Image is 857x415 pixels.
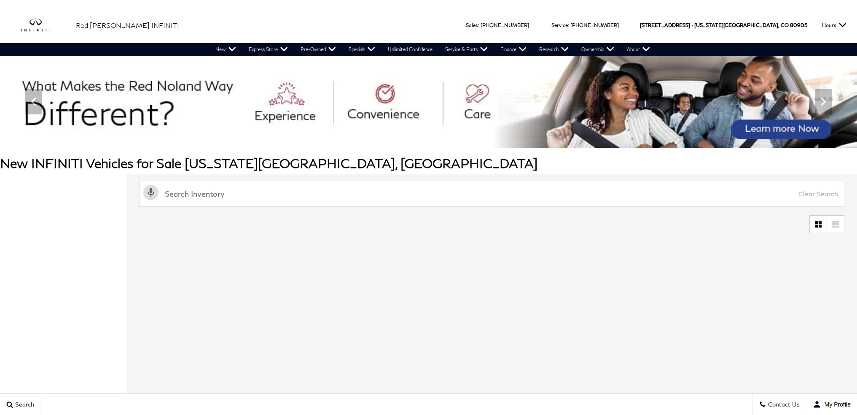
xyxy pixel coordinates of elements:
span: [STREET_ADDRESS] • [640,7,693,43]
a: [PHONE_NUMBER] [570,22,619,28]
nav: Main Navigation [209,43,656,56]
span: : [568,22,569,28]
span: : [478,22,479,28]
button: user-profile-menu [806,394,857,415]
a: Ownership [575,43,621,56]
span: [US_STATE][GEOGRAPHIC_DATA], [694,7,779,43]
a: Specials [342,43,381,56]
a: Service & Parts [439,43,494,56]
span: Sales [466,22,478,28]
a: [STREET_ADDRESS] • [US_STATE][GEOGRAPHIC_DATA], CO 80905 [640,22,807,28]
span: My Profile [821,401,851,408]
span: Search [13,401,34,408]
span: Red [PERSON_NAME] INFINITI [76,21,179,29]
span: Contact Us [766,401,800,408]
button: Open the hours dropdown [818,7,851,43]
span: CO [781,7,789,43]
a: About [621,43,656,56]
svg: Click to toggle on voice search [143,185,159,200]
a: Pre-Owned [294,43,342,56]
img: INFINITI [21,19,63,32]
a: Express Store [242,43,294,56]
a: Finance [494,43,533,56]
a: Research [533,43,575,56]
a: Unlimited Confidence [381,43,439,56]
a: [PHONE_NUMBER] [481,22,529,28]
a: New [209,43,242,56]
input: Search Inventory [139,181,844,207]
a: Red [PERSON_NAME] INFINITI [76,20,179,30]
span: 80905 [790,7,807,43]
a: infiniti [21,19,63,32]
span: Service [551,22,568,28]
